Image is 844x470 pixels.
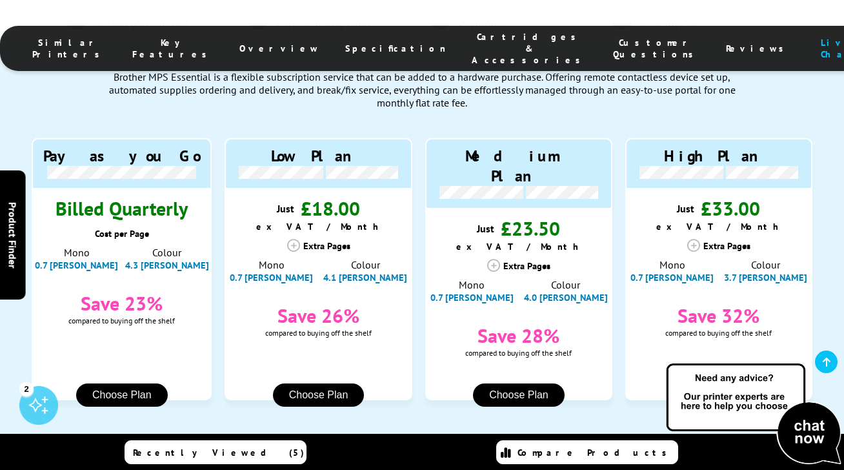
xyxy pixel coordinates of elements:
span: £23.50 [501,216,560,241]
span: £33.00 [701,196,760,221]
span: compared to buying off the shelf [68,316,175,325]
span: Colour [351,258,380,271]
span: ex VAT / Month [456,241,585,252]
a: Compare Products [496,440,678,464]
button: Choose Plan [273,383,365,407]
span: Mono [259,258,285,271]
div: Brother MPS Essential is a flexible subscription service that can be added to a hardware purchase... [105,45,739,116]
button: Choose Plan [473,383,565,407]
span: Key Features [132,37,214,60]
span: 0.7 [PERSON_NAME] [430,291,514,303]
span: Colour [751,258,780,271]
div: Extra Pages [625,239,812,252]
div: Low Plan [232,146,404,166]
button: Choose Plan [76,383,168,407]
span: Overview [239,43,319,54]
span: £18.00 [301,196,360,221]
span: ex VAT / Month [656,221,785,232]
div: Cost per Page [32,227,212,240]
span: Just [477,222,494,235]
span: Compare Products [517,447,674,458]
span: Just [677,202,694,215]
span: 4.3 [PERSON_NAME] [125,259,209,271]
span: compared to buying off the shelf [465,348,572,358]
div: 2 [19,382,34,396]
img: Open Live Chat window [663,362,844,467]
span: Mono [659,258,685,271]
span: Just [277,202,294,215]
span: Save 26% [265,303,372,328]
span: Customer Questions [613,37,700,60]
span: Reviews [726,43,790,54]
span: 3.7 [PERSON_NAME] [724,271,807,283]
span: 4.1 [PERSON_NAME] [323,271,407,283]
span: ex VAT / Month [256,221,385,232]
div: Extra Pages [225,239,412,252]
span: 0.7 [PERSON_NAME] [630,271,714,283]
span: Save 32% [665,303,772,328]
div: Medium Plan [433,146,605,186]
span: Colour [551,278,580,291]
span: Similar Printers [32,37,106,60]
span: Save 23% [68,291,175,316]
span: compared to buying off the shelf [665,328,772,338]
span: 0.7 [PERSON_NAME] [35,259,118,271]
span: Cartridges & Accessories [472,31,587,66]
span: 0.7 [PERSON_NAME] [230,271,313,283]
span: Mono [459,278,485,291]
span: Save 28% [465,323,572,348]
span: Specification [345,43,446,54]
span: Recently Viewed (5) [133,447,305,458]
a: Recently Viewed (5) [125,440,306,464]
span: compared to buying off the shelf [265,328,372,338]
span: Product Finder [6,202,19,269]
div: High Plan [633,146,805,166]
div: Pay as you Go [39,146,204,166]
span: Colour [152,246,181,259]
span: 4.0 [PERSON_NAME] [524,291,608,303]
span: Billed Quarterly [55,196,188,221]
span: Mono [64,246,90,259]
div: Extra Pages [425,259,612,272]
